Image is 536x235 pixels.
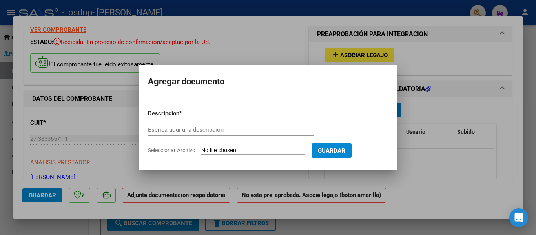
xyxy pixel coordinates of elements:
[148,74,388,89] h2: Agregar documento
[148,109,220,118] p: Descripcion
[148,147,195,153] span: Seleccionar Archivo
[318,147,345,154] span: Guardar
[509,208,528,227] div: Open Intercom Messenger
[312,143,352,158] button: Guardar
